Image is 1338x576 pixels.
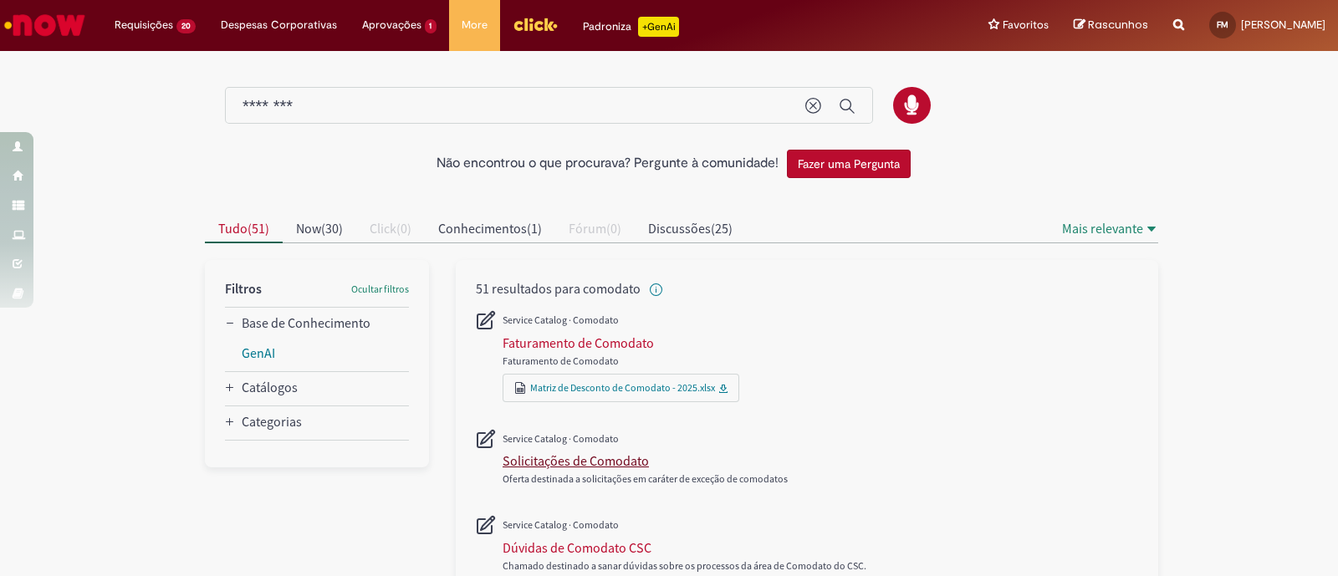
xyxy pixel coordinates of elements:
[176,19,196,33] span: 20
[115,17,173,33] span: Requisições
[425,19,437,33] span: 1
[2,8,88,42] img: ServiceNow
[462,17,488,33] span: More
[513,12,558,37] img: click_logo_yellow_360x200.png
[583,17,679,37] div: Padroniza
[1074,18,1148,33] a: Rascunhos
[1088,17,1148,33] span: Rascunhos
[638,17,679,37] p: +GenAi
[1003,17,1049,33] span: Favoritos
[787,150,911,178] button: Fazer uma Pergunta
[362,17,421,33] span: Aprovações
[221,17,337,33] span: Despesas Corporativas
[1217,19,1228,30] span: FM
[1241,18,1325,32] span: [PERSON_NAME]
[437,156,779,171] h2: Não encontrou o que procurava? Pergunte à comunidade!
